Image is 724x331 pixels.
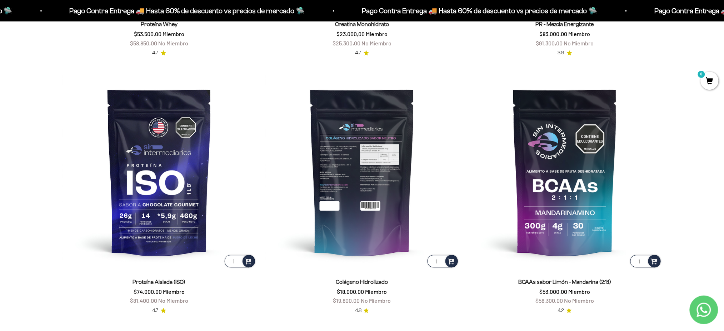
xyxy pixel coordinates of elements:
[564,297,594,304] span: No Miembro
[540,288,568,295] span: $53.000,00
[540,30,568,37] span: $83.000,00
[153,307,159,315] span: 4.7
[366,30,388,37] span: Miembro
[361,40,391,46] span: No Miembro
[564,40,594,46] span: No Miembro
[355,307,369,315] a: 4.84.8 de 5.0 estrellas
[365,288,387,295] span: Miembro
[536,21,594,27] a: PR - Mezcla Energizante
[134,288,162,295] span: $74.000,00
[153,49,166,57] a: 4.74.7 de 5.0 estrellas
[355,49,369,57] a: 4.74.7 de 5.0 estrellas
[337,288,364,295] span: $18.000,00
[558,307,564,315] span: 4.2
[569,30,590,37] span: Miembro
[335,21,389,27] a: Creatina Monohidrato
[158,40,188,46] span: No Miembro
[141,21,178,27] a: Proteína Whey
[355,49,361,57] span: 4.7
[558,49,565,57] span: 3.9
[361,297,391,304] span: No Miembro
[65,5,300,16] p: Pago Contra Entrega 🚚 Hasta 60% de descuento vs precios de mercado 🛸
[134,30,161,37] span: $53.500,00
[536,297,563,304] span: $58.300,00
[333,40,360,46] span: $25.300,00
[558,307,572,315] a: 4.24.2 de 5.0 estrellas
[355,307,361,315] span: 4.8
[558,49,572,57] a: 3.93.9 de 5.0 estrellas
[519,279,611,285] a: BCAAs sabor Limón - Mandarina (2:1:1)
[265,74,459,269] img: Colágeno Hidrolizado
[333,297,360,304] span: $19.800,00
[536,40,563,46] span: $91.300,00
[357,5,593,16] p: Pago Contra Entrega 🚚 Hasta 60% de descuento vs precios de mercado 🛸
[153,307,166,315] a: 4.74.7 de 5.0 estrellas
[336,30,365,37] span: $23.000,00
[336,279,388,285] a: Colágeno Hidrolizado
[158,297,188,304] span: No Miembro
[701,78,719,85] a: 0
[130,40,157,46] span: $58.850,00
[130,297,157,304] span: $81.400,00
[153,49,159,57] span: 4.7
[133,279,186,285] a: Proteína Aislada (ISO)
[163,30,184,37] span: Miembro
[569,288,590,295] span: Miembro
[163,288,185,295] span: Miembro
[697,70,706,79] mark: 0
